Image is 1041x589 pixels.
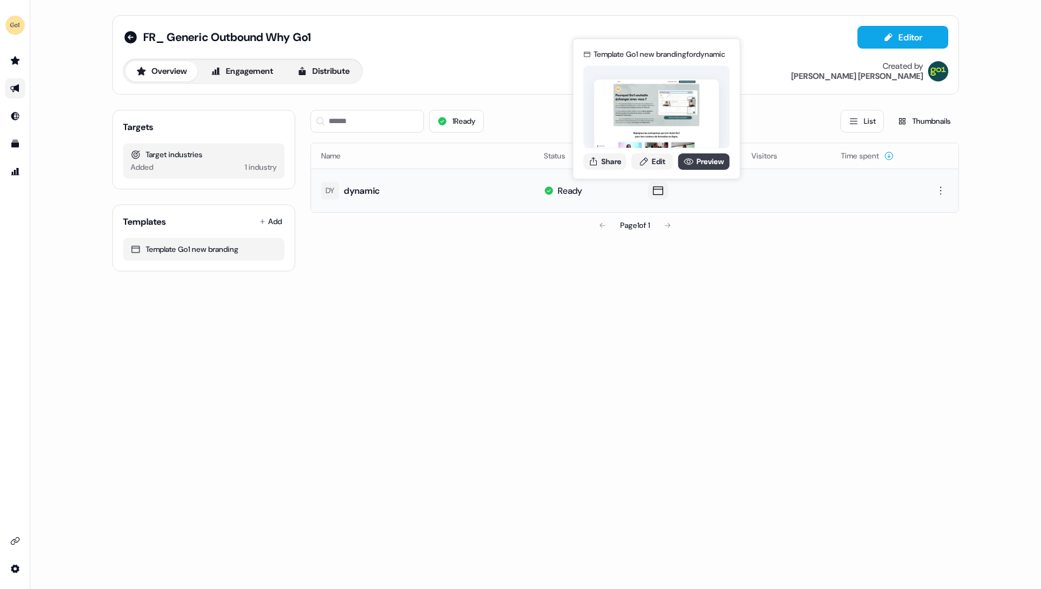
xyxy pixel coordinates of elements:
[857,32,948,45] a: Editor
[5,51,25,71] a: Go to prospects
[326,184,334,197] div: DY
[620,219,650,232] div: Page 1 of 1
[594,80,719,150] img: asset preview
[123,121,153,133] div: Targets
[286,61,360,81] button: Distribute
[131,148,277,161] div: Target industries
[131,161,153,174] div: Added
[841,145,894,167] button: Time spent
[5,106,25,126] a: Go to Inbound
[791,71,923,81] div: [PERSON_NAME] [PERSON_NAME]
[245,161,277,174] div: 1 industry
[5,559,25,579] a: Go to integrations
[257,213,285,230] button: Add
[5,531,25,551] a: Go to integrations
[123,215,166,228] div: Templates
[200,61,284,81] button: Engagement
[584,153,626,170] button: Share
[429,110,484,133] button: 1Ready
[321,145,356,167] button: Name
[751,145,792,167] button: Visitors
[840,110,884,133] button: List
[344,184,380,197] div: dynamic
[5,134,25,154] a: Go to templates
[883,61,923,71] div: Created by
[5,78,25,98] a: Go to outbound experience
[544,145,580,167] button: Status
[126,61,197,81] button: Overview
[928,61,948,81] img: Antoine
[5,162,25,182] a: Go to attribution
[143,30,311,45] span: FR_ Generic Outbound Why Go1
[594,48,726,61] div: Template Go1 new branding for dynamic
[632,153,673,170] a: Edit
[889,110,959,133] button: Thumbnails
[558,184,582,197] div: Ready
[678,153,730,170] a: Preview
[857,26,948,49] button: Editor
[131,243,277,256] div: Template Go1 new branding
